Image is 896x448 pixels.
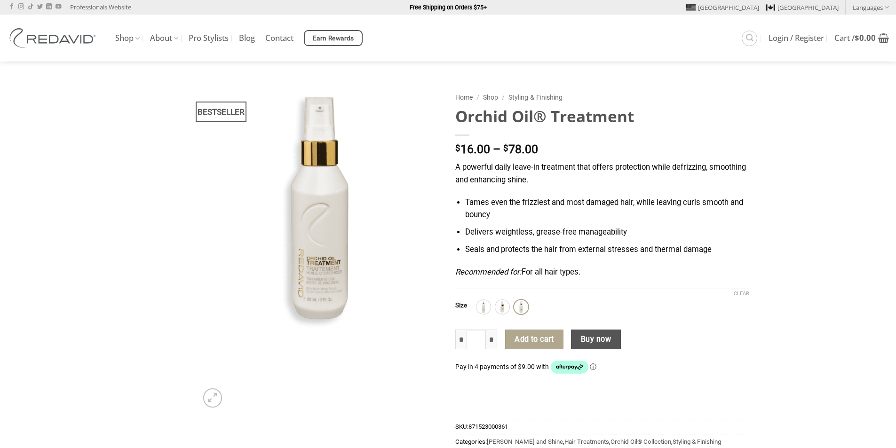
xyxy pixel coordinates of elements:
div: 90ml [514,300,528,314]
a: Home [455,94,473,101]
a: Follow on TikTok [28,4,33,10]
p: For all hair types. [455,266,749,279]
li: Seals and protects the hair from external stresses and thermal damage [465,244,749,256]
span: SKU: [455,419,749,434]
span: Pay in 4 payments of $9.00 with [455,363,550,370]
a: Earn Rewards [304,30,363,46]
h1: Orchid Oil® Treatment [455,106,749,126]
button: Add to cart [505,330,563,349]
span: $ [455,144,460,153]
a: Hair Treatments [564,438,609,445]
input: Reduce quantity of Orchid Oil® Treatment [455,330,467,349]
input: Product quantity [467,330,486,349]
a: Languages [853,0,889,14]
a: Follow on Facebook [9,4,15,10]
nav: Breadcrumb [455,92,749,103]
label: Size [455,302,467,309]
a: About [150,29,178,47]
div: 30ml [495,300,509,314]
span: 871523000361 [468,423,508,430]
strong: Free Shipping on Orders $75+ [410,4,487,11]
input: Increase quantity of Orchid Oil® Treatment [486,330,497,349]
a: Login / Register [769,30,824,47]
a: Orchid Oil® Collection [611,438,671,445]
bdi: 78.00 [503,142,538,156]
span: Earn Rewards [313,33,354,44]
a: Clear options [734,291,749,297]
a: Styling & Finishing [673,438,721,445]
img: 250ml [477,301,490,313]
li: Tames even the frizziest and most damaged hair, while leaving curls smooth and bouncy [465,196,749,221]
a: [GEOGRAPHIC_DATA] [766,0,839,15]
img: 30ml [496,301,508,313]
a: Follow on Instagram [18,4,24,10]
img: 90ml [515,301,527,313]
span: – [493,142,500,156]
a: Styling & Finishing [508,94,563,101]
img: REDAVID Salon Products | United States [7,28,101,48]
a: Pro Stylists [189,30,229,47]
span: / [476,94,479,101]
bdi: 0.00 [855,32,876,43]
a: Search [742,31,757,46]
a: Follow on LinkedIn [46,4,52,10]
em: Recommended for: [455,267,522,276]
a: Follow on YouTube [56,4,61,10]
p: A powerful daily leave-in treatment that offers protection while defrizzing, smoothing and enhanc... [455,161,749,186]
div: 250ml [476,300,491,314]
a: Information - Opens a dialog [590,363,596,370]
a: Zoom [203,388,222,407]
span: $ [855,32,859,43]
img: REDAVID Orchid Oil Treatment 1 [198,87,441,331]
a: Blog [239,30,255,47]
a: [PERSON_NAME] and Shine [487,438,563,445]
a: [GEOGRAPHIC_DATA] [686,0,759,15]
span: $ [503,144,508,153]
a: View cart [834,28,889,48]
a: Contact [265,30,293,47]
span: Login / Register [769,34,824,42]
a: Shop [483,94,498,101]
span: / [502,94,505,101]
a: Shop [115,29,140,47]
a: Follow on Twitter [37,4,43,10]
li: Delivers weightless, grease-free manageability [465,226,749,239]
span: Cart / [834,34,876,42]
button: Buy now [571,330,620,349]
bdi: 16.00 [455,142,490,156]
